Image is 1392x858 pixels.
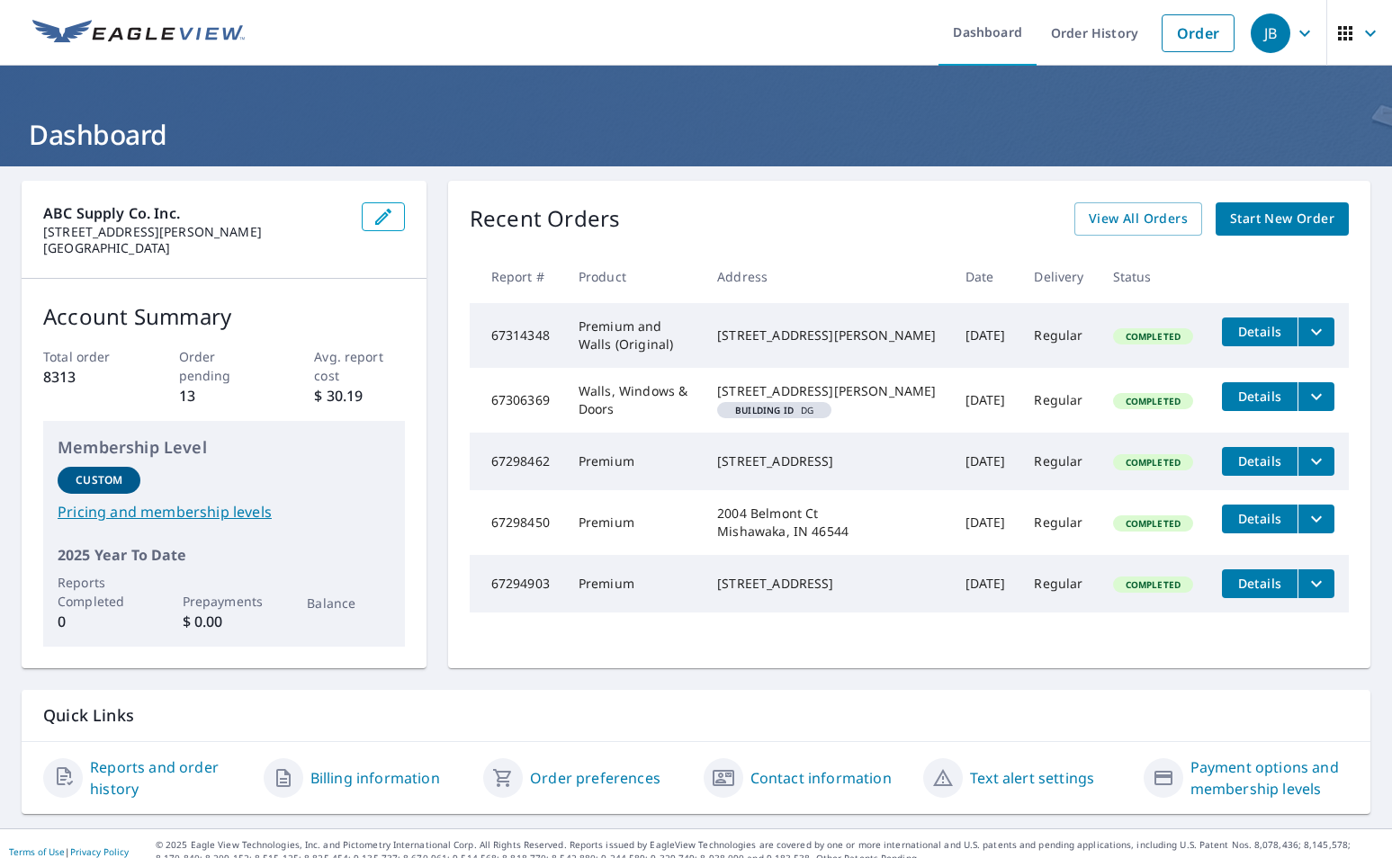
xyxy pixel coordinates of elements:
span: Completed [1115,395,1191,407]
p: 8313 [43,366,133,388]
th: Report # [470,250,564,303]
td: [DATE] [951,555,1020,612]
button: filesDropdownBtn-67314348 [1298,317,1334,346]
p: 0 [58,611,140,632]
p: Prepayments [183,592,265,611]
a: Billing information [310,767,440,789]
a: Privacy Policy [70,845,129,858]
button: filesDropdownBtn-67298462 [1298,447,1334,476]
button: detailsBtn-67306369 [1222,382,1298,411]
span: Details [1233,452,1287,469]
a: Contact information [750,767,892,789]
span: Start New Order [1230,208,1334,230]
a: Text alert settings [970,767,1094,789]
button: filesDropdownBtn-67298450 [1298,505,1334,533]
div: [STREET_ADDRESS][PERSON_NAME] [717,326,936,344]
span: Completed [1115,456,1191,469]
td: Regular [1019,433,1098,490]
a: Order [1162,14,1235,52]
td: 67294903 [470,555,564,612]
button: filesDropdownBtn-67306369 [1298,382,1334,411]
td: Premium [564,555,703,612]
button: detailsBtn-67298462 [1222,447,1298,476]
p: Order pending [179,347,269,385]
th: Delivery [1019,250,1098,303]
p: Quick Links [43,704,1349,727]
a: Order preferences [530,767,660,789]
img: EV Logo [32,20,245,47]
a: View All Orders [1074,202,1202,236]
button: detailsBtn-67294903 [1222,569,1298,598]
span: Details [1233,388,1287,405]
span: Details [1233,323,1287,340]
button: detailsBtn-67314348 [1222,317,1298,346]
a: Reports and order history [90,756,249,800]
div: [STREET_ADDRESS] [717,575,936,593]
p: Account Summary [43,300,405,333]
p: | [9,846,129,857]
p: Membership Level [58,435,391,460]
th: Status [1099,250,1208,303]
td: [DATE] [951,368,1020,433]
td: 67306369 [470,368,564,433]
td: Walls, Windows & Doors [564,368,703,433]
p: Reports Completed [58,573,140,611]
a: Payment options and membership levels [1190,756,1350,800]
th: Date [951,250,1020,303]
p: $ 30.19 [314,385,404,407]
p: 2025 Year To Date [58,544,391,566]
th: Address [703,250,950,303]
th: Product [564,250,703,303]
td: Regular [1019,490,1098,555]
span: Completed [1115,517,1191,530]
span: DG [724,406,824,415]
p: ABC Supply Co. Inc. [43,202,347,224]
p: Total order [43,347,133,366]
p: Recent Orders [470,202,621,236]
p: Avg. report cost [314,347,404,385]
div: 2004 Belmont Ct Mishawaka, IN 46544 [717,505,936,541]
a: Terms of Use [9,845,65,858]
span: View All Orders [1089,208,1188,230]
button: filesDropdownBtn-67294903 [1298,569,1334,598]
h1: Dashboard [22,116,1370,153]
td: Premium and Walls (Original) [564,303,703,368]
p: [STREET_ADDRESS][PERSON_NAME] [43,224,347,240]
div: [STREET_ADDRESS] [717,452,936,470]
td: Premium [564,490,703,555]
td: [DATE] [951,433,1020,490]
td: [DATE] [951,303,1020,368]
p: Custom [76,472,122,488]
div: JB [1251,13,1290,53]
td: [DATE] [951,490,1020,555]
p: [GEOGRAPHIC_DATA] [43,240,347,256]
span: Completed [1115,578,1191,591]
td: Regular [1019,368,1098,433]
td: 67298450 [470,490,564,555]
td: Regular [1019,555,1098,612]
em: Building ID [735,406,794,415]
button: detailsBtn-67298450 [1222,505,1298,533]
div: [STREET_ADDRESS][PERSON_NAME] [717,382,936,400]
span: Details [1233,510,1287,527]
span: Completed [1115,330,1191,343]
p: Balance [307,594,390,612]
td: Regular [1019,303,1098,368]
a: Pricing and membership levels [58,501,391,523]
td: Premium [564,433,703,490]
td: 67314348 [470,303,564,368]
p: $ 0.00 [183,611,265,632]
td: 67298462 [470,433,564,490]
p: 13 [179,385,269,407]
span: Details [1233,575,1287,592]
a: Start New Order [1216,202,1349,236]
